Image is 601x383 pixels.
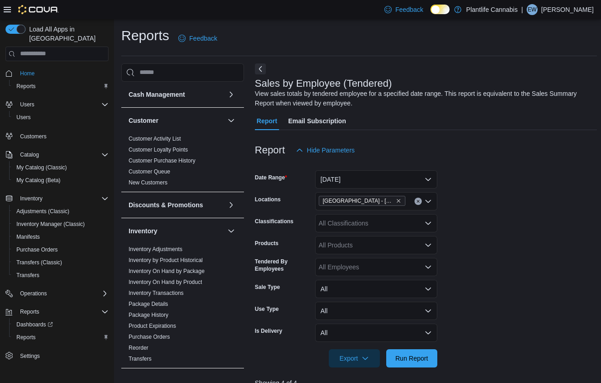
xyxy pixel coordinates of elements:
span: My Catalog (Beta) [16,177,61,184]
a: Inventory Manager (Classic) [13,219,88,230]
a: Dashboards [13,319,57,330]
span: Home [16,68,109,79]
span: Catalog [16,149,109,160]
button: Reports [9,331,112,344]
p: Plantlife Cannabis [466,4,518,15]
button: Operations [2,287,112,300]
button: Home [2,67,112,80]
span: Transfers (Classic) [16,259,62,266]
label: Classifications [255,218,294,225]
h3: Report [255,145,285,156]
a: My Catalog (Classic) [13,162,71,173]
span: Export [334,349,374,367]
button: Transfers (Classic) [9,256,112,269]
span: Transfers [129,355,151,362]
span: Inventory [16,193,109,204]
a: Inventory On Hand by Package [129,268,205,274]
a: Settings [16,351,43,362]
button: All [315,324,437,342]
span: Users [13,112,109,123]
h3: Sales by Employee (Tendered) [255,78,392,89]
button: Customer [129,116,224,125]
button: Catalog [2,148,112,161]
button: Inventory [16,193,46,204]
button: Next [255,63,266,74]
button: Transfers [9,269,112,282]
button: Discounts & Promotions [129,200,224,210]
span: Customers [20,133,47,140]
button: Customer [226,115,237,126]
label: Is Delivery [255,327,282,335]
button: Adjustments (Classic) [9,205,112,218]
label: Sale Type [255,283,280,291]
button: Cash Management [226,89,237,100]
button: Purchase Orders [9,243,112,256]
a: Reports [13,332,39,343]
button: Reports [16,306,43,317]
a: Customer Activity List [129,136,181,142]
span: New Customers [129,179,167,186]
span: Reports [16,306,109,317]
span: Dashboards [13,319,109,330]
button: All [315,280,437,298]
button: All [315,302,437,320]
a: Customer Queue [129,168,170,175]
button: Customers [2,129,112,142]
label: Date Range [255,174,287,181]
span: Purchase Orders [13,244,109,255]
label: Products [255,240,279,247]
span: Reports [13,81,109,92]
a: Customer Purchase History [129,157,196,164]
button: Reports [2,305,112,318]
span: Settings [20,352,40,360]
span: Feedback [395,5,423,14]
button: My Catalog (Beta) [9,174,112,187]
span: Email Subscription [288,112,346,130]
button: My Catalog (Classic) [9,161,112,174]
button: [DATE] [315,170,437,189]
span: Reports [16,83,36,90]
button: Run Report [386,349,437,367]
span: Inventory Manager (Classic) [13,219,109,230]
span: Purchase Orders [16,246,58,253]
span: Feedback [189,34,217,43]
a: Package Details [129,301,168,307]
span: Customer Loyalty Points [129,146,188,153]
button: Inventory Manager (Classic) [9,218,112,231]
a: My Catalog (Beta) [13,175,64,186]
span: Transfers [13,270,109,281]
span: Inventory Adjustments [129,246,182,253]
button: Discounts & Promotions [226,199,237,210]
a: Feedback [175,29,221,47]
span: My Catalog (Classic) [13,162,109,173]
div: View sales totals by tendered employee for a specified date range. This report is equivalent to t... [255,89,593,108]
a: Product Expirations [129,323,176,329]
span: Manifests [13,231,109,242]
input: Dark Mode [430,5,450,14]
span: Users [16,114,31,121]
span: Users [16,99,109,110]
div: Inventory [121,244,244,368]
span: Settings [16,350,109,362]
span: Reports [13,332,109,343]
a: Dashboards [9,318,112,331]
button: Inventory [129,226,224,236]
p: | [521,4,523,15]
button: Open list of options [425,198,432,205]
button: Users [9,111,112,124]
a: Home [16,68,38,79]
span: Customers [16,130,109,142]
span: My Catalog (Beta) [13,175,109,186]
span: Run Report [395,354,428,363]
span: Hide Parameters [307,146,355,155]
a: Package History [129,312,168,318]
span: Edmonton - Albany [319,196,405,206]
button: Reports [9,80,112,93]
span: Inventory On Hand by Package [129,268,205,275]
span: Inventory Manager (Classic) [16,220,85,228]
span: Adjustments (Classic) [16,208,69,215]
